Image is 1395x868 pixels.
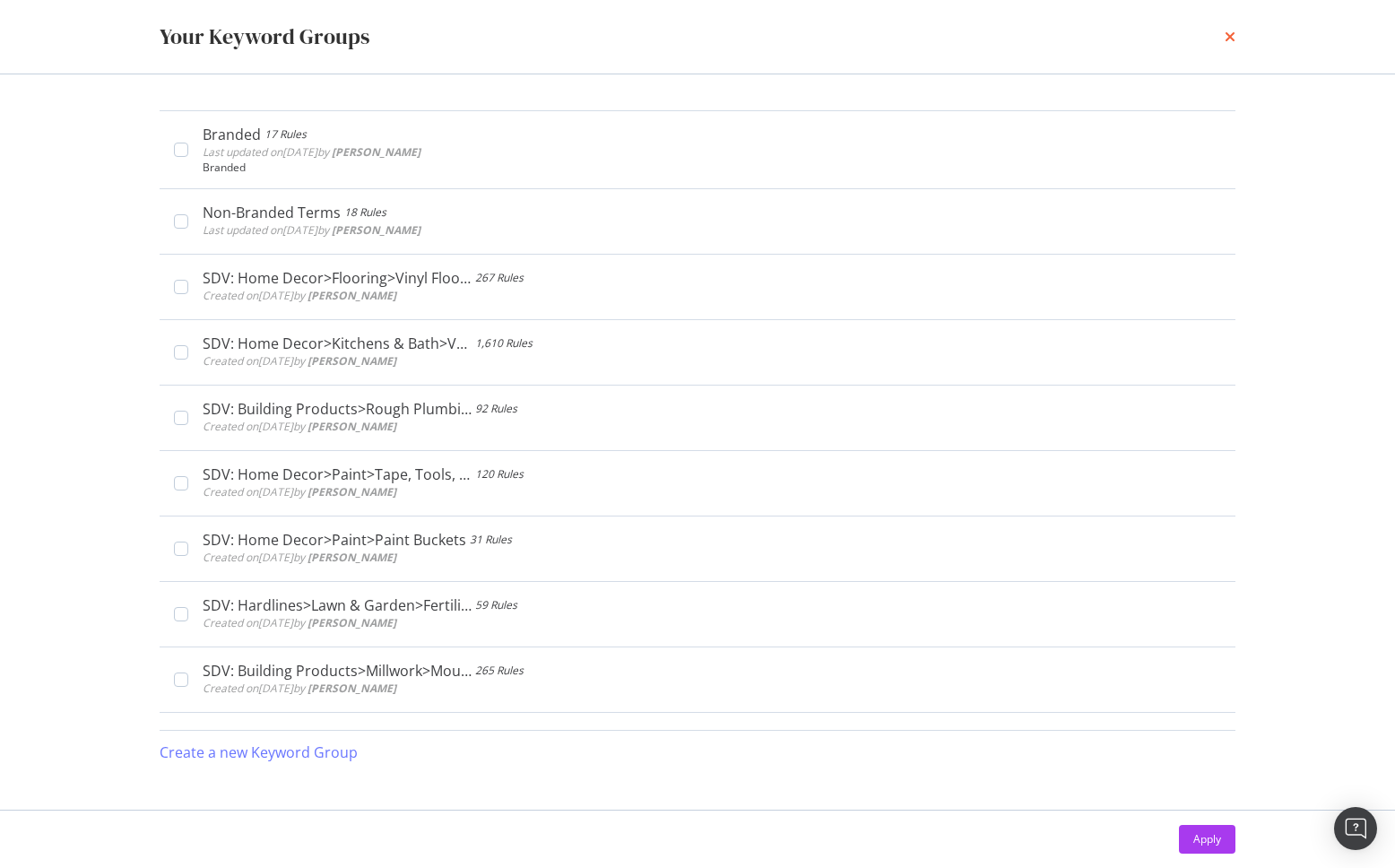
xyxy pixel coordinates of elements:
b: [PERSON_NAME] [308,484,396,499]
b: [PERSON_NAME] [308,681,396,696]
div: SDV: Home Decor>Kitchens & Bath>Vanities & Vanity Tops [203,334,472,352]
b: [PERSON_NAME] [308,288,396,303]
div: SDV: Home Decor>Flooring>Vinyl Flooring [203,269,472,287]
div: 17 Rules [264,126,307,143]
span: Created on [DATE] by [203,550,396,565]
div: SDV: Home Decor>Paint>Tape, Tools, Sanding & Sprayers [203,465,472,483]
b: [PERSON_NAME] [308,419,396,434]
div: 267 Rules [475,269,524,287]
div: Apply [1193,831,1221,846]
button: Apply [1179,825,1235,854]
div: SDV: Building Products>Rough Plumbing>Pumps, Water & Irrigation [203,400,472,418]
div: SDV: Building Products>Millwork>Moulding & Specialty Millwork [203,662,472,680]
b: [PERSON_NAME] [308,615,396,630]
span: Last updated on [DATE] by [203,144,420,160]
div: SDV: Hardlines>Lawn & Garden>Chemicals [203,727,472,745]
span: Created on [DATE] by [203,484,396,499]
button: Create a new Keyword Group [160,731,358,774]
div: SDV: Home Decor>Paint>Paint Buckets [203,531,466,549]
span: Created on [DATE] by [203,681,396,696]
div: Create a new Keyword Group [160,742,358,763]
div: SDV: Hardlines>Lawn & Garden>Fertilizer [203,596,472,614]
b: [PERSON_NAME] [332,144,420,160]
div: 92 Rules [475,400,517,418]
div: 31 Rules [470,531,512,549]
div: Branded [203,161,1221,174]
span: Created on [DATE] by [203,615,396,630]
div: 79 Rules [475,727,517,745]
div: 59 Rules [475,596,517,614]
span: Last updated on [DATE] by [203,222,420,238]
div: Non-Branded Terms [203,204,341,221]
div: 265 Rules [475,662,524,680]
div: Your Keyword Groups [160,22,369,52]
div: 18 Rules [344,204,386,221]
b: [PERSON_NAME] [332,222,420,238]
div: 120 Rules [475,465,524,483]
span: Created on [DATE] by [203,353,396,369]
div: Open Intercom Messenger [1334,807,1377,850]
span: Created on [DATE] by [203,419,396,434]
div: 1,610 Rules [475,334,533,352]
div: Branded [203,126,261,143]
span: Created on [DATE] by [203,288,396,303]
b: [PERSON_NAME] [308,353,396,369]
div: times [1225,22,1235,52]
b: [PERSON_NAME] [308,550,396,565]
